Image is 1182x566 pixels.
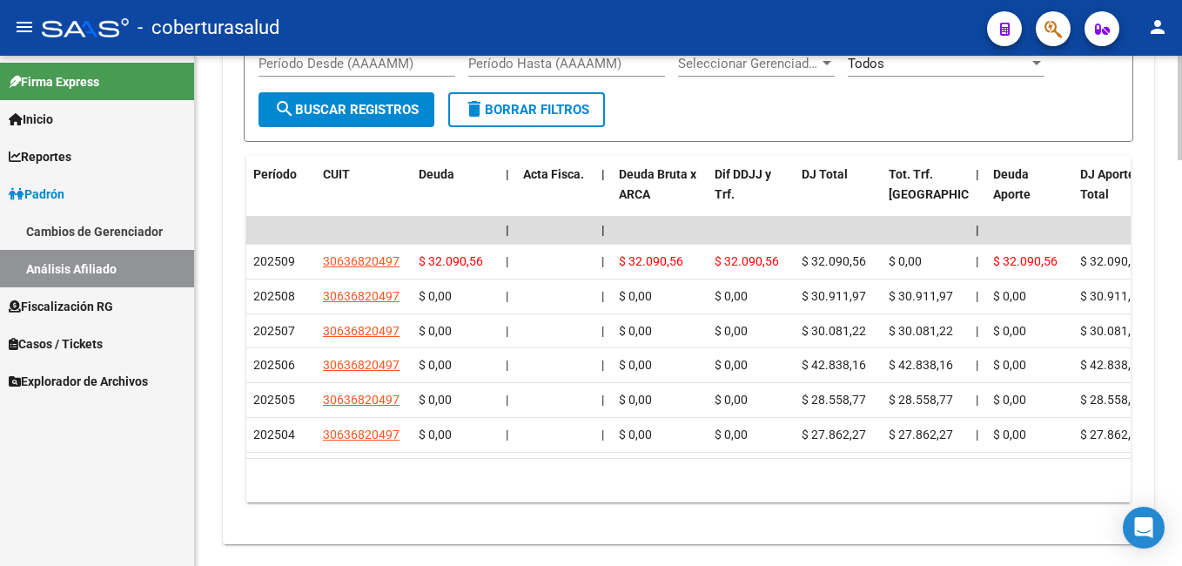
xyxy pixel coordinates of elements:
span: Deuda Aporte [993,167,1031,201]
datatable-header-cell: Tot. Trf. Bruto [882,156,969,232]
span: Período [253,167,297,181]
datatable-header-cell: Dif DDJJ y Trf. [708,156,795,232]
span: DJ Aporte Total [1080,167,1135,201]
button: Buscar Registros [259,92,434,127]
span: 30636820497 [323,393,400,407]
span: CUIT [323,167,350,181]
span: | [506,289,508,303]
datatable-header-cell: Acta Fisca. [516,156,594,232]
datatable-header-cell: Deuda Aporte [986,156,1073,232]
datatable-header-cell: Período [246,156,316,232]
span: $ 27.862,27 [1080,428,1145,441]
mat-icon: menu [14,17,35,37]
span: | [976,358,978,372]
span: Padrón [9,185,64,204]
span: $ 32.090,56 [619,254,683,268]
span: Inicio [9,110,53,129]
span: $ 28.558,77 [1080,393,1145,407]
span: Deuda [419,167,454,181]
span: $ 42.838,16 [802,358,866,372]
span: | [506,254,508,268]
span: $ 0,00 [419,358,452,372]
span: $ 0,00 [419,324,452,338]
span: | [506,324,508,338]
span: | [601,223,605,237]
span: $ 0,00 [619,324,652,338]
span: Acta Fisca. [523,167,584,181]
span: $ 32.090,56 [715,254,779,268]
span: 30636820497 [323,289,400,303]
span: $ 32.090,56 [419,254,483,268]
button: Borrar Filtros [448,92,605,127]
span: | [601,254,604,268]
span: Buscar Registros [274,102,419,118]
span: | [976,289,978,303]
span: Reportes [9,147,71,166]
span: | [601,324,604,338]
span: $ 0,00 [993,428,1026,441]
span: | [506,393,508,407]
span: $ 0,00 [889,254,922,268]
span: $ 32.090,56 [1080,254,1145,268]
span: | [601,358,604,372]
span: $ 42.838,16 [1080,358,1145,372]
span: | [506,428,508,441]
span: 30636820497 [323,358,400,372]
span: | [976,167,979,181]
span: Casos / Tickets [9,334,103,354]
datatable-header-cell: | [594,156,612,232]
datatable-header-cell: Deuda [412,156,499,232]
div: Open Intercom Messenger [1123,507,1165,549]
span: $ 0,00 [715,428,748,441]
datatable-header-cell: Deuda Bruta x ARCA [612,156,708,232]
datatable-header-cell: DJ Total [795,156,882,232]
span: | [601,428,604,441]
span: 202507 [253,324,295,338]
span: | [506,167,509,181]
span: 202504 [253,428,295,441]
span: $ 0,00 [419,428,452,441]
span: $ 30.911,97 [1080,289,1145,303]
datatable-header-cell: CUIT [316,156,412,232]
span: 202508 [253,289,295,303]
span: | [601,289,604,303]
mat-icon: person [1147,17,1168,37]
span: $ 0,00 [619,289,652,303]
span: $ 0,00 [715,358,748,372]
span: Firma Express [9,72,99,91]
span: $ 0,00 [993,324,1026,338]
span: Explorador de Archivos [9,372,148,391]
span: | [601,393,604,407]
span: | [601,167,605,181]
datatable-header-cell: | [969,156,986,232]
span: 202505 [253,393,295,407]
span: | [976,223,979,237]
span: $ 0,00 [715,393,748,407]
span: | [506,358,508,372]
span: - coberturasalud [138,9,279,47]
span: $ 42.838,16 [889,358,953,372]
datatable-header-cell: DJ Aporte Total [1073,156,1160,232]
span: $ 0,00 [993,358,1026,372]
span: $ 0,00 [993,393,1026,407]
span: 30636820497 [323,428,400,441]
span: $ 32.090,56 [993,254,1058,268]
span: Seleccionar Gerenciador [678,56,819,71]
span: $ 30.911,97 [802,289,866,303]
span: Fiscalización RG [9,297,113,316]
span: 30636820497 [323,254,400,268]
span: | [976,324,978,338]
span: | [506,223,509,237]
span: $ 0,00 [993,289,1026,303]
span: | [976,393,978,407]
mat-icon: search [274,98,295,119]
span: 202509 [253,254,295,268]
span: $ 28.558,77 [889,393,953,407]
span: $ 0,00 [419,393,452,407]
span: $ 30.081,22 [1080,324,1145,338]
span: | [976,428,978,441]
span: $ 0,00 [619,428,652,441]
span: $ 0,00 [715,289,748,303]
span: $ 0,00 [715,324,748,338]
span: $ 30.081,22 [802,324,866,338]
